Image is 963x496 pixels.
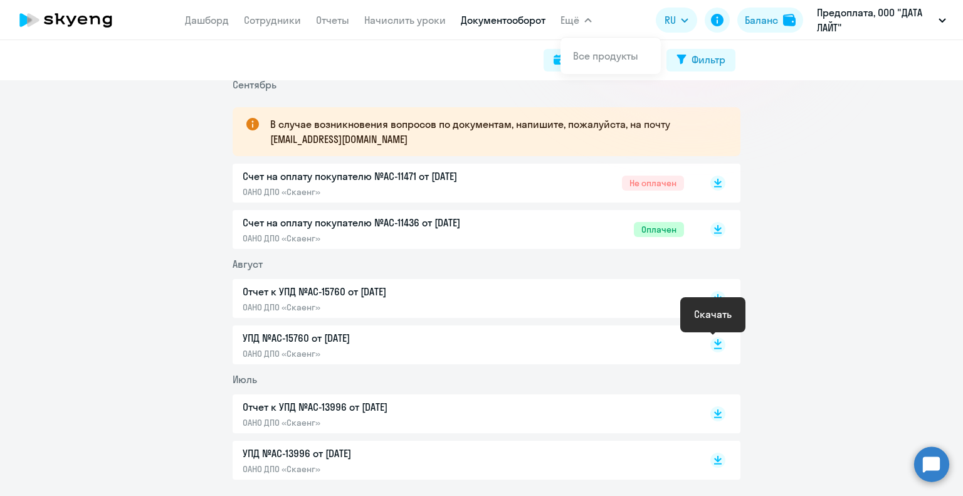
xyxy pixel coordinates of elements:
p: В случае возникновения вопросов по документам, напишите, пожалуйста, на почту [EMAIL_ADDRESS][DOM... [270,117,718,147]
p: Отчет к УПД №AC-15760 от [DATE] [243,284,506,299]
p: ОАНО ДПО «Скаенг» [243,302,506,313]
p: Счет на оплату покупателю №AC-11471 от [DATE] [243,169,506,184]
button: Ещё [560,8,592,33]
button: RU [656,8,697,33]
a: УПД №AC-15760 от [DATE]ОАНО ДПО «Скаенг» [243,330,684,359]
img: balance [783,14,796,26]
a: Счет на оплату покупателю №AC-11436 от [DATE]ОАНО ДПО «Скаенг»Оплачен [243,215,684,244]
a: Отчет к УПД №AC-13996 от [DATE]ОАНО ДПО «Скаенг» [243,399,684,428]
p: УПД №AC-15760 от [DATE] [243,330,506,346]
button: Балансbalance [737,8,803,33]
p: ОАНО ДПО «Скаенг» [243,233,506,244]
p: ОАНО ДПО «Скаенг» [243,463,506,475]
p: ОАНО ДПО «Скаенг» [243,417,506,428]
a: Счет на оплату покупателю №AC-11471 от [DATE]ОАНО ДПО «Скаенг»Не оплачен [243,169,684,198]
span: Июль [233,373,257,386]
p: ОАНО ДПО «Скаенг» [243,186,506,198]
div: Фильтр [692,52,725,67]
a: Все продукты [573,50,638,62]
button: Поиск за период [544,49,659,71]
p: Предоплата, ООО "ДАТА ЛАЙТ" [817,5,934,35]
p: УПД №AC-13996 от [DATE] [243,446,506,461]
div: Скачать [694,307,732,322]
button: Фильтр [666,49,735,71]
p: Счет на оплату покупателю №AC-11436 от [DATE] [243,215,506,230]
p: Отчет к УПД №AC-13996 от [DATE] [243,399,506,414]
span: Не оплачен [622,176,684,191]
span: Ещё [560,13,579,28]
span: RU [665,13,676,28]
div: Баланс [745,13,778,28]
a: Документооборот [461,14,545,26]
a: Сотрудники [244,14,301,26]
a: УПД №AC-13996 от [DATE]ОАНО ДПО «Скаенг» [243,446,684,475]
a: Отчеты [316,14,349,26]
p: ОАНО ДПО «Скаенг» [243,348,506,359]
a: Дашборд [185,14,229,26]
a: Начислить уроки [364,14,446,26]
span: Август [233,258,263,270]
span: Оплачен [634,222,684,237]
span: Сентябрь [233,78,276,91]
button: Предоплата, ООО "ДАТА ЛАЙТ" [811,5,952,35]
a: Отчет к УПД №AC-15760 от [DATE]ОАНО ДПО «Скаенг» [243,284,684,313]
